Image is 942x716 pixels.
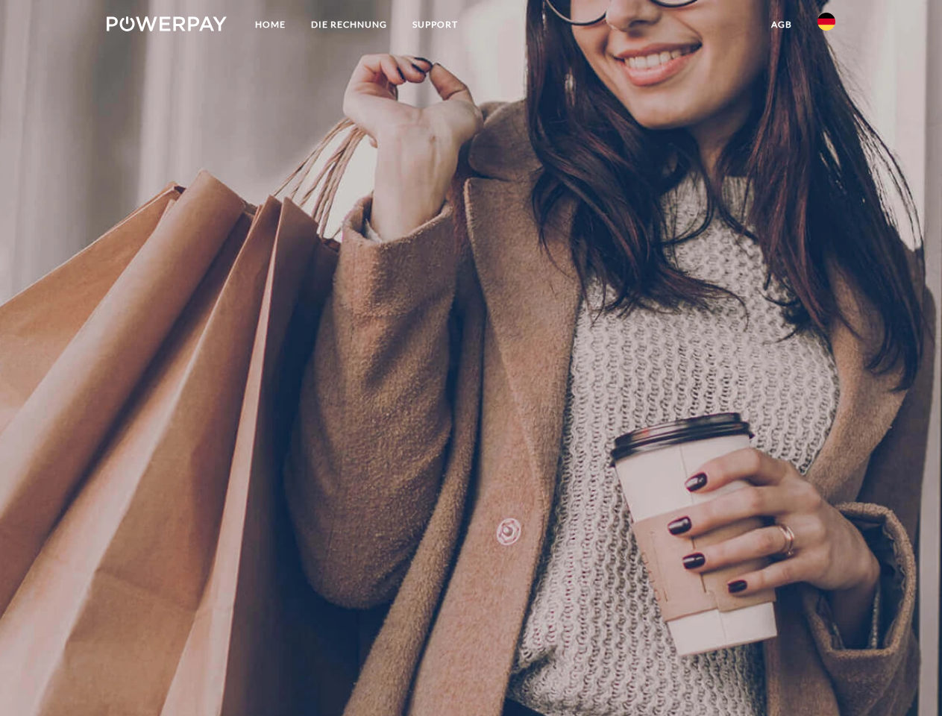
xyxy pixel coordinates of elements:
[400,11,471,38] a: SUPPORT
[759,11,805,38] a: agb
[242,11,298,38] a: Home
[298,11,400,38] a: DIE RECHNUNG
[107,16,227,31] img: logo-powerpay-white.svg
[817,13,835,31] img: de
